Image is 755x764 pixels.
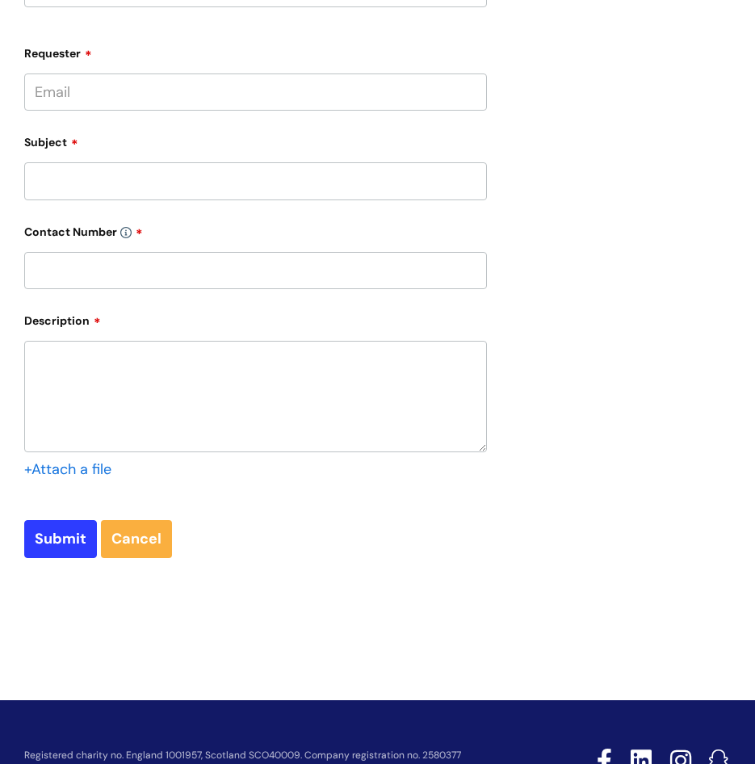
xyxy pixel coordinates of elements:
[120,227,132,238] img: info-icon.svg
[24,456,121,482] div: Attach a file
[24,73,487,111] input: Email
[101,520,172,557] a: Cancel
[24,309,487,328] label: Description
[24,220,487,239] label: Contact Number
[24,41,487,61] label: Requester
[24,130,487,149] label: Subject
[120,225,132,239] a: for further assistance please provide your tel. number
[24,750,549,761] p: Registered charity no. England 1001957, Scotland SCO40009. Company registration no. 2580377
[24,520,97,557] input: Submit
